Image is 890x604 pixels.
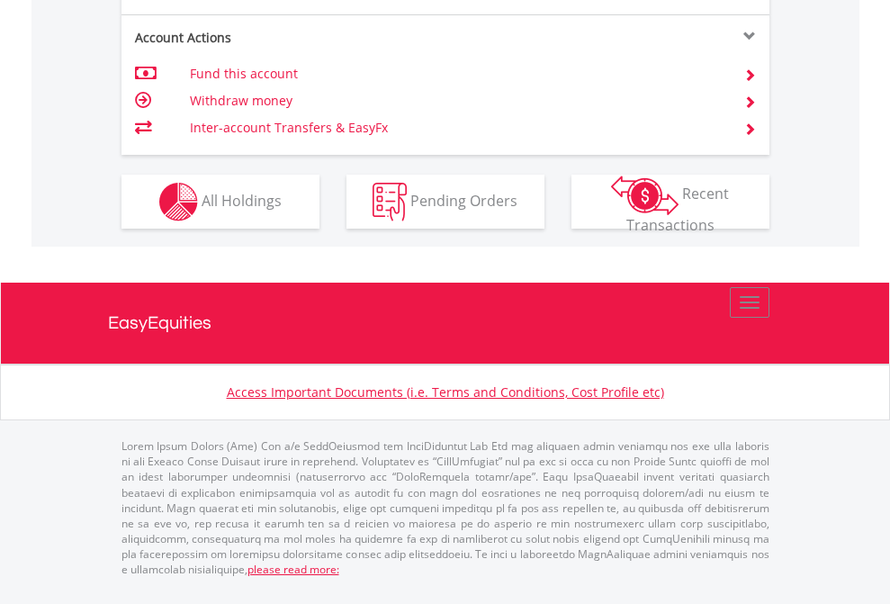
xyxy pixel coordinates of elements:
[571,175,769,229] button: Recent Transactions
[611,176,679,215] img: transactions-zar-wht.png
[247,562,339,577] a: please read more:
[121,175,319,229] button: All Holdings
[227,383,664,401] a: Access Important Documents (i.e. Terms and Conditions, Cost Profile etc)
[190,60,722,87] td: Fund this account
[121,29,445,47] div: Account Actions
[373,183,407,221] img: pending_instructions-wht.png
[190,114,722,141] td: Inter-account Transfers & EasyFx
[410,190,517,210] span: Pending Orders
[159,183,198,221] img: holdings-wht.png
[346,175,544,229] button: Pending Orders
[108,283,783,364] a: EasyEquities
[202,190,282,210] span: All Holdings
[190,87,722,114] td: Withdraw money
[121,438,769,577] p: Lorem Ipsum Dolors (Ame) Con a/e SeddOeiusmod tem InciDiduntut Lab Etd mag aliquaen admin veniamq...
